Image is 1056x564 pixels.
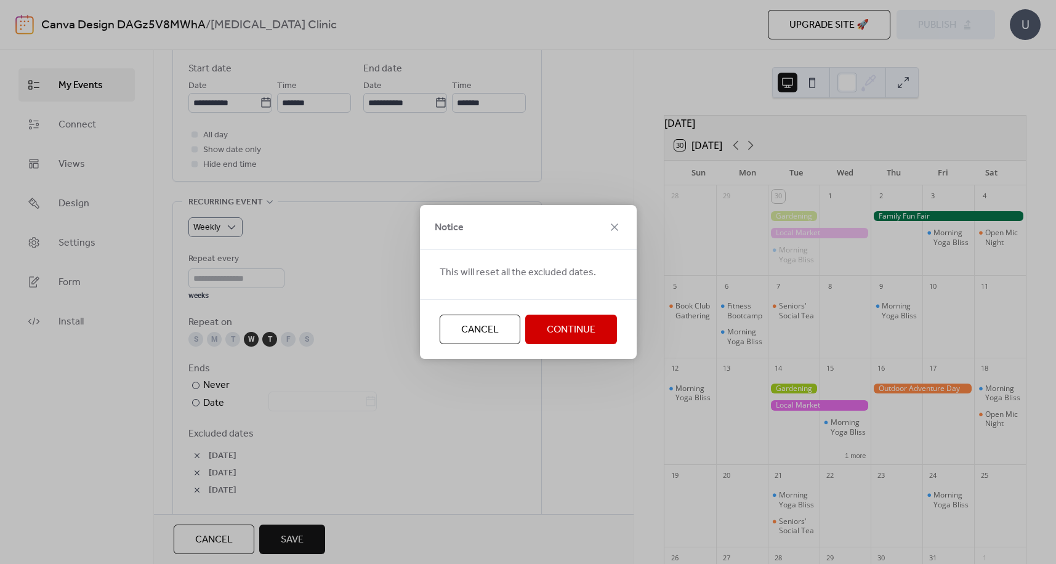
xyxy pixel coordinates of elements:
[440,315,520,344] button: Cancel
[461,323,499,337] span: Cancel
[547,323,595,337] span: Continue
[525,315,617,344] button: Continue
[435,220,464,235] span: Notice
[440,265,596,280] span: This will reset all the excluded dates.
